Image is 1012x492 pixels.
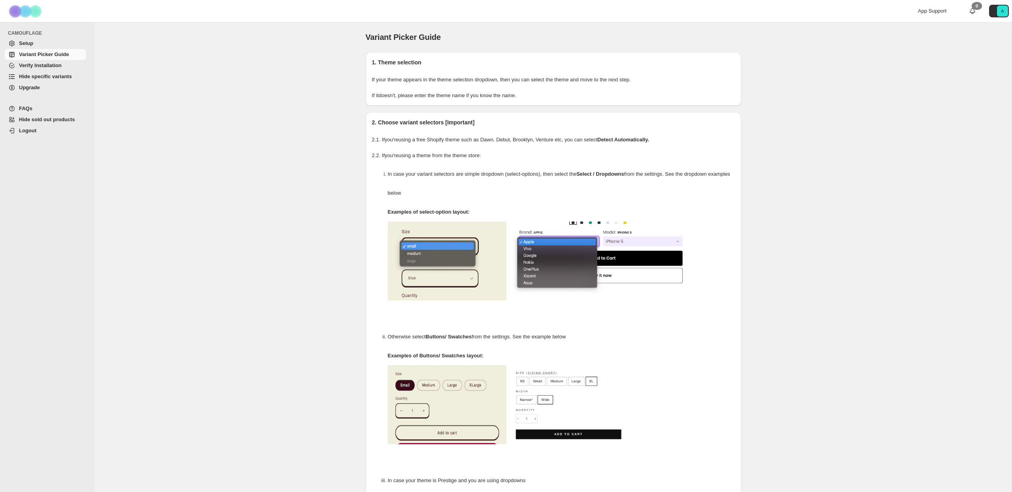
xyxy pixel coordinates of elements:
a: Hide specific variants [5,71,86,82]
a: Logout [5,125,86,136]
p: In case your variant selectors are simple dropdown (select-options), then select the from the set... [388,165,735,203]
h2: 1. Theme selection [372,58,735,66]
p: Otherwise select from the settings. See the example below [388,327,735,346]
span: CAMOUFLAGE [8,30,89,36]
a: Setup [5,38,86,49]
span: Hide specific variants [19,73,72,79]
span: Avatar with initials A [997,6,1008,17]
img: camouflage-select-options-2 [510,222,688,300]
text: A [1001,9,1004,13]
a: Hide sold out products [5,114,86,125]
a: Upgrade [5,82,86,93]
p: If your theme appears in the theme selection dropdown, then you can select the theme and move to ... [372,76,735,84]
a: Verify Installation [5,60,86,71]
strong: Buttons/ Swatches [426,334,472,340]
button: Avatar with initials A [989,5,1009,17]
img: camouflage-swatch-2 [510,365,629,444]
span: FAQs [19,105,32,111]
a: Variant Picker Guide [5,49,86,60]
span: Hide sold out products [19,116,75,122]
span: Setup [19,40,33,46]
p: In case your theme is Prestige and you are using dropdowns [388,471,735,490]
span: Logout [19,128,36,133]
span: Variant Picker Guide [19,51,69,57]
h2: 2. Choose variant selectors [Important] [372,118,735,126]
p: 2.1. If you're using a free Shopify theme such as Dawn, Debut, Brooklyn, Venture etc, you can select [372,136,735,144]
img: camouflage-swatch-1 [388,365,506,444]
span: App Support [918,8,946,14]
p: If it doesn't , please enter the theme name if you know the name. [372,92,735,100]
p: 2.2. If you're using a theme from the theme store: [372,152,735,160]
a: 0 [969,7,976,15]
span: Upgrade [19,85,40,90]
img: camouflage-select-options [388,222,506,300]
img: Camouflage [6,0,46,22]
strong: Detect Automatically. [597,137,649,143]
a: FAQs [5,103,86,114]
strong: Select / Dropdowns [576,171,624,177]
div: 0 [972,2,982,10]
strong: Examples of select-option layout: [388,209,470,215]
span: Variant Picker Guide [366,33,441,41]
strong: Examples of Buttons/ Swatches layout: [388,353,484,359]
span: Verify Installation [19,62,62,68]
